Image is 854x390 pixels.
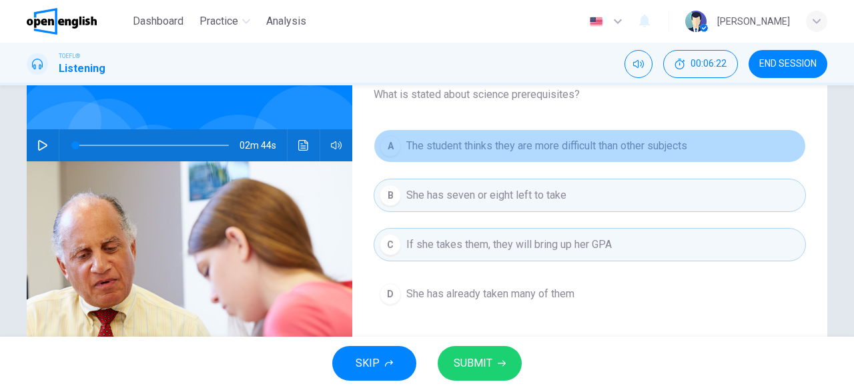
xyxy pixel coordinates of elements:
[663,50,738,78] div: Hide
[266,13,306,29] span: Analysis
[438,346,522,381] button: SUBMIT
[588,17,604,27] img: en
[380,283,401,305] div: D
[293,129,314,161] button: Click to see the audio transcription
[356,354,380,373] span: SKIP
[374,277,806,311] button: DShe has already taken many of them
[332,346,416,381] button: SKIP
[380,135,401,157] div: A
[380,185,401,206] div: B
[759,59,817,69] span: END SESSION
[133,13,183,29] span: Dashboard
[454,354,492,373] span: SUBMIT
[406,138,687,154] span: The student thinks they are more difficult than other subjects
[127,9,189,33] button: Dashboard
[27,8,97,35] img: OpenEnglish logo
[685,11,707,32] img: Profile picture
[27,8,127,35] a: OpenEnglish logo
[59,61,105,77] h1: Listening
[406,286,574,302] span: She has already taken many of them
[199,13,238,29] span: Practice
[406,187,566,203] span: She has seven or eight left to take
[663,50,738,78] button: 00:06:22
[261,9,312,33] button: Analysis
[374,228,806,261] button: CIf she takes them, they will bring up her GPA
[374,179,806,212] button: BShe has seven or eight left to take
[59,51,80,61] span: TOEFL®
[194,9,256,33] button: Practice
[380,234,401,255] div: C
[691,59,727,69] span: 00:06:22
[406,237,612,253] span: If she takes them, they will bring up her GPA
[624,50,653,78] div: Mute
[374,129,806,163] button: AThe student thinks they are more difficult than other subjects
[374,87,806,103] span: What is stated about science prerequisites?
[240,129,287,161] span: 02m 44s
[717,13,790,29] div: [PERSON_NAME]
[749,50,827,78] button: END SESSION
